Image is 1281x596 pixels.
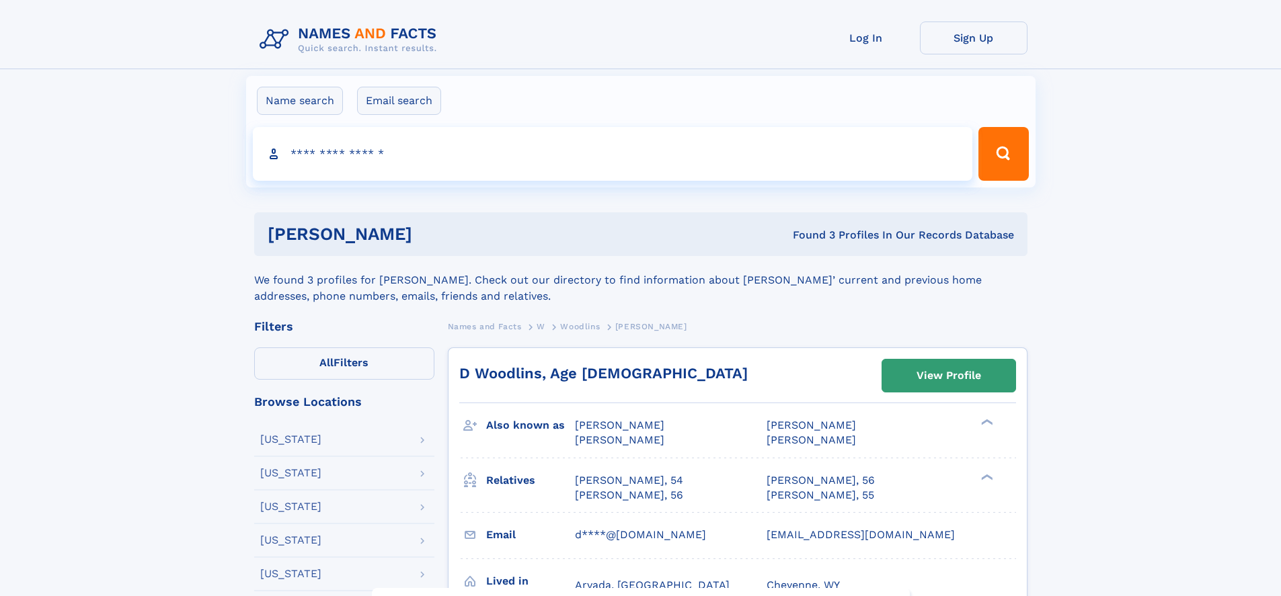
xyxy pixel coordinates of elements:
[575,433,664,446] span: [PERSON_NAME]
[260,535,321,546] div: [US_STATE]
[319,356,334,369] span: All
[448,318,522,335] a: Names and Facts
[537,322,545,331] span: W
[357,87,441,115] label: Email search
[978,418,994,427] div: ❯
[268,226,603,243] h1: [PERSON_NAME]
[615,322,687,331] span: [PERSON_NAME]
[560,318,600,335] a: Woodlins
[978,472,994,481] div: ❯
[575,488,683,503] a: [PERSON_NAME], 56
[257,87,343,115] label: Name search
[254,256,1027,304] div: We found 3 profiles for [PERSON_NAME]. Check out our directory to find information about [PERSON_...
[812,22,920,54] a: Log In
[260,468,321,478] div: [US_STATE]
[767,419,856,431] span: [PERSON_NAME]
[575,419,664,431] span: [PERSON_NAME]
[260,501,321,512] div: [US_STATE]
[253,127,973,181] input: search input
[486,414,575,437] h3: Also known as
[767,528,955,541] span: [EMAIL_ADDRESS][DOMAIN_NAME]
[254,321,434,333] div: Filters
[560,322,600,331] span: Woodlins
[459,365,748,382] a: D Woodlins, Age [DEMOGRAPHIC_DATA]
[260,434,321,445] div: [US_STATE]
[767,488,874,503] a: [PERSON_NAME], 55
[486,469,575,492] h3: Relatives
[486,570,575,593] h3: Lived in
[767,433,856,446] span: [PERSON_NAME]
[254,22,448,58] img: Logo Names and Facts
[917,360,981,391] div: View Profile
[603,228,1014,243] div: Found 3 Profiles In Our Records Database
[767,473,875,488] a: [PERSON_NAME], 56
[575,579,730,591] span: Arvada, [GEOGRAPHIC_DATA]
[767,579,840,591] span: Cheyenne, WY
[920,22,1027,54] a: Sign Up
[537,318,545,335] a: W
[486,523,575,546] h3: Email
[260,568,321,579] div: [US_STATE]
[254,396,434,408] div: Browse Locations
[575,473,683,488] a: [PERSON_NAME], 54
[882,359,1015,392] a: View Profile
[254,347,434,380] label: Filters
[978,127,1028,181] button: Search Button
